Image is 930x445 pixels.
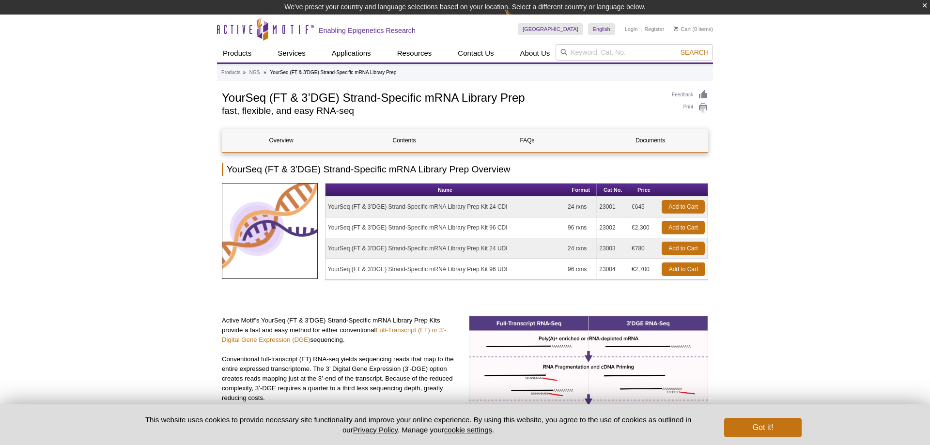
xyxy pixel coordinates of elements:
[514,44,556,62] a: About Us
[319,26,416,35] h2: Enabling Epigenetics Research
[597,197,629,217] td: 23001
[222,183,318,279] img: RNA-Seq Services
[325,238,565,259] td: YourSeq (FT & 3’DGE) Strand-Specific mRNA Library Prep Kit 24 UDI
[221,68,240,77] a: Products
[518,23,583,35] a: [GEOGRAPHIC_DATA]
[597,184,629,197] th: Cat No.
[629,238,659,259] td: €780
[504,7,530,30] img: Change Here
[345,129,463,152] a: Contents
[629,184,659,197] th: Price
[674,26,691,32] a: Cart
[325,197,565,217] td: YourSeq (FT & 3’DGE) Strand-Specific mRNA Library Prep Kit 24 CDI
[674,26,678,31] img: Your Cart
[565,184,597,197] th: Format
[270,70,397,75] li: YourSeq (FT & 3’DGE) Strand-Specific mRNA Library Prep
[565,259,597,280] td: 96 rxns
[222,90,662,104] h1: YourSeq (FT & 3’DGE) Strand-Specific mRNA Library Prep
[565,197,597,217] td: 24 rxns
[222,163,708,176] h2: YourSeq (FT & 3’DGE) Strand-Specific mRNA Library Prep Overview
[672,103,708,113] a: Print
[629,259,659,280] td: €2,700
[672,90,708,100] a: Feedback
[222,354,462,403] p: Conventional full-transcript (FT) RNA-seq yields sequencing reads that map to the entire expresse...
[724,418,802,437] button: Got it!
[325,259,565,280] td: YourSeq (FT & 3’DGE) Strand-Specific mRNA Library Prep Kit 96 UDI
[391,44,438,62] a: Resources
[625,26,638,32] a: Login
[222,316,462,345] p: Active Motif’s YourSeq (FT & 3’DGE) Strand-Specific mRNA Library Prep Kits provide a fast and eas...
[591,129,709,152] a: Documents
[128,414,708,435] p: This website uses cookies to provide necessary site functionality and improve your online experie...
[681,48,709,56] span: Search
[444,426,492,434] button: cookie settings
[588,23,615,35] a: English
[674,23,713,35] li: (0 items)
[640,23,642,35] li: |
[662,242,705,255] a: Add to Cart
[644,26,664,32] a: Register
[222,107,662,115] h2: fast, flexible, and easy RNA-seq
[452,44,499,62] a: Contact Us
[565,217,597,238] td: 96 rxns
[249,68,260,77] a: NGS
[326,44,377,62] a: Applications
[468,129,586,152] a: FAQs
[662,221,705,234] a: Add to Cart
[556,44,713,61] input: Keyword, Cat. No.
[662,262,705,276] a: Add to Cart
[243,70,246,75] li: »
[629,197,659,217] td: €645
[272,44,311,62] a: Services
[325,184,565,197] th: Name
[629,217,659,238] td: €2,300
[325,217,565,238] td: YourSeq (FT & 3’DGE) Strand-Specific mRNA Library Prep Kit 96 CDI
[217,44,257,62] a: Products
[678,48,712,57] button: Search
[353,426,398,434] a: Privacy Policy
[565,238,597,259] td: 24 rxns
[597,238,629,259] td: 23003
[222,129,340,152] a: Overview
[662,200,705,214] a: Add to Cart
[263,70,266,75] li: »
[597,259,629,280] td: 23004
[597,217,629,238] td: 23002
